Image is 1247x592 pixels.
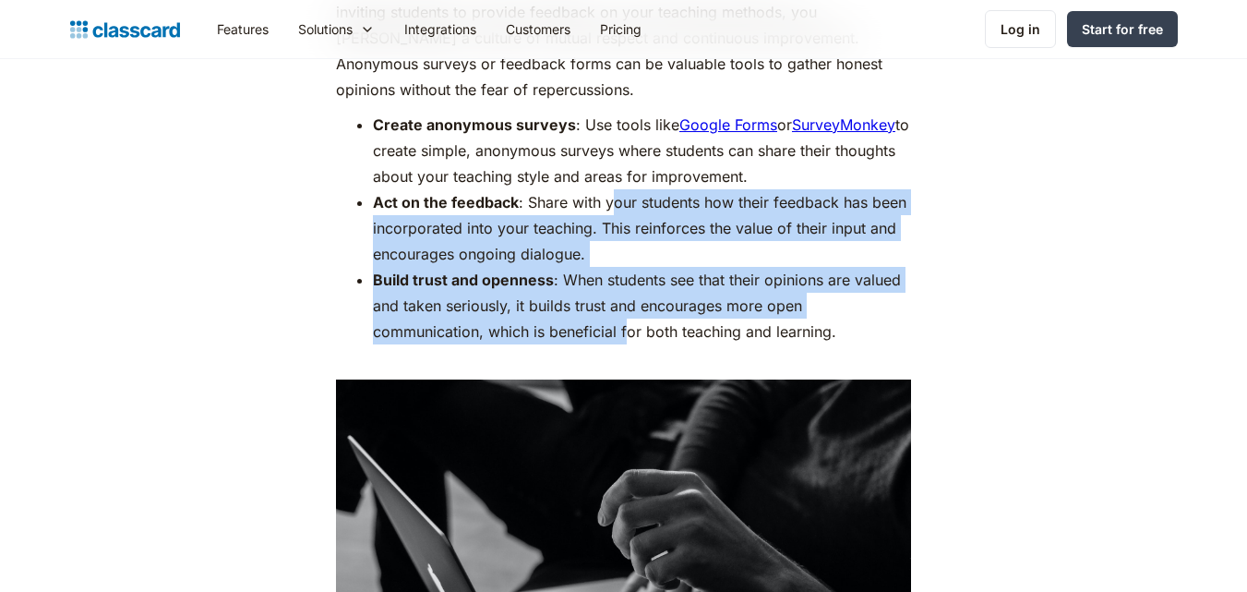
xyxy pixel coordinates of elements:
a: Pricing [585,8,656,50]
strong: Build trust and openness [373,271,554,289]
a: home [70,17,180,42]
a: Features [202,8,283,50]
strong: Create anonymous surveys [373,115,576,134]
div: Log in [1001,19,1040,39]
div: Solutions [283,8,390,50]
a: Integrations [390,8,491,50]
li: : Use tools like or to create simple, anonymous surveys where students can share their thoughts a... [373,112,911,189]
div: Start for free [1082,19,1163,39]
a: Log in [985,10,1056,48]
div: Solutions [298,19,353,39]
a: Start for free [1067,11,1178,47]
a: Google Forms [679,115,777,134]
li: : When students see that their opinions are valued and taken seriously, it builds trust and encou... [373,267,911,370]
a: SurveyMonkey [792,115,895,134]
strong: Act on the feedback [373,193,519,211]
a: Customers [491,8,585,50]
li: : Share with your students how their feedback has been incorporated into your teaching. This rein... [373,189,911,267]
